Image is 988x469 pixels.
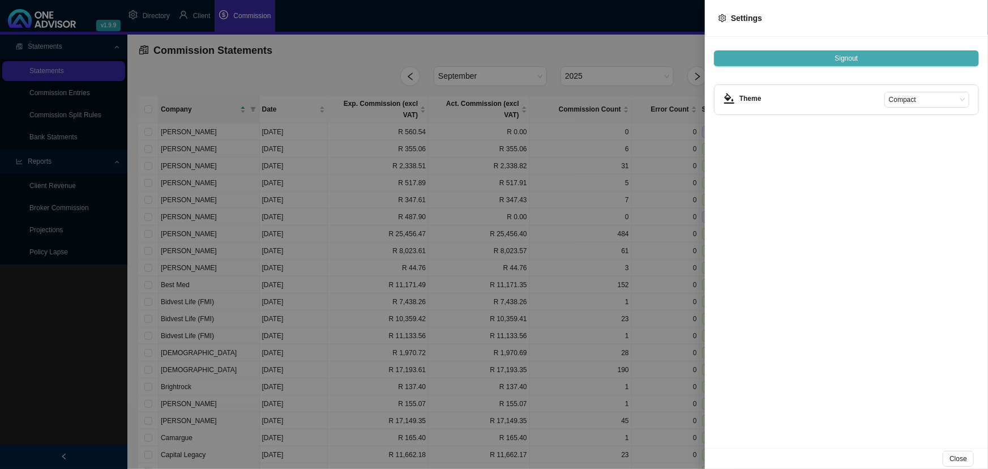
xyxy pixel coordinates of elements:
span: Signout [835,53,858,64]
button: Close [943,451,974,467]
h4: Theme [739,93,884,104]
span: Compact [889,92,965,107]
span: Settings [731,14,762,23]
button: Signout [714,50,979,66]
span: setting [718,14,726,22]
span: Close [949,453,967,464]
span: bg-colors [724,93,735,104]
